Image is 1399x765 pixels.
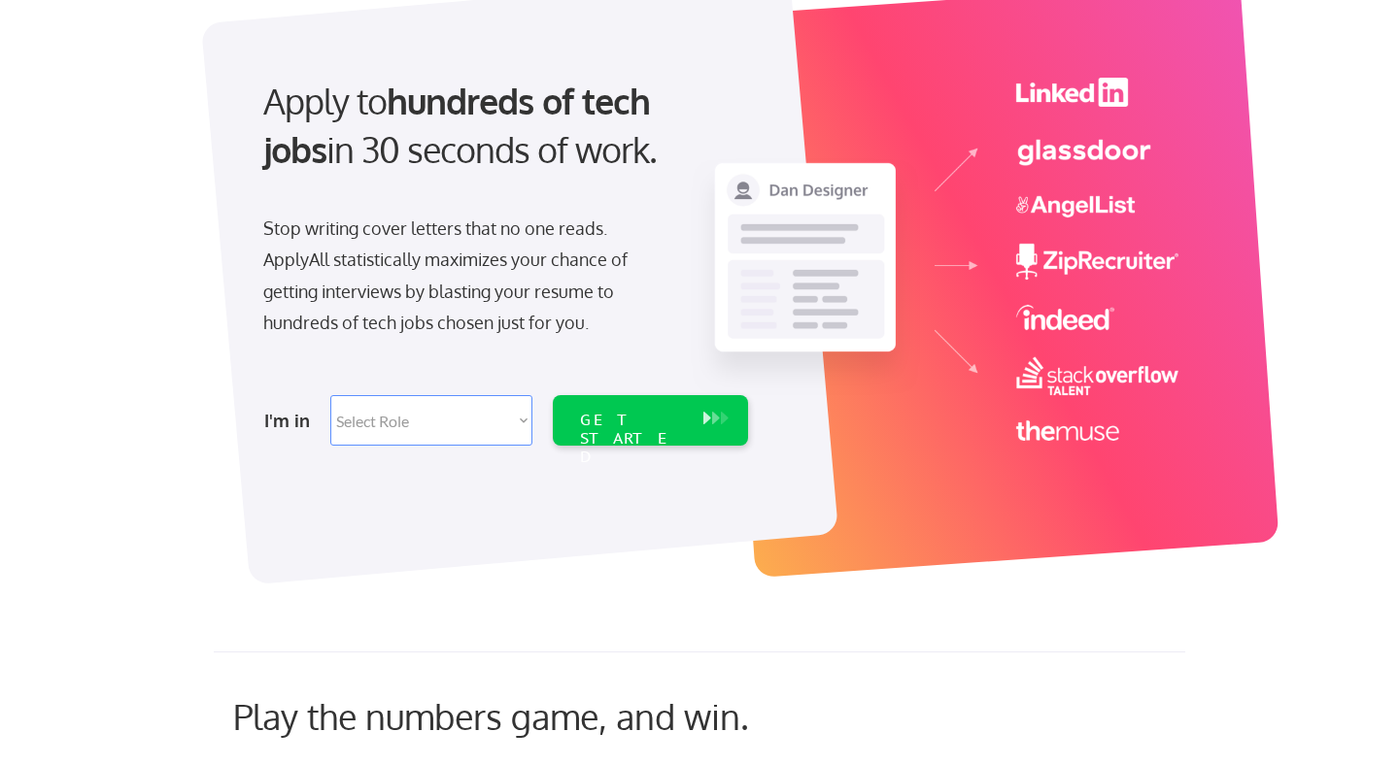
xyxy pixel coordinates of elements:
div: I'm in [264,405,319,436]
strong: hundreds of tech jobs [263,79,659,171]
div: Apply to in 30 seconds of work. [263,77,740,175]
div: GET STARTED [580,411,684,467]
div: Play the numbers game, and win. [233,695,836,737]
div: Stop writing cover letters that no one reads. ApplyAll statistically maximizes your chance of get... [263,213,663,339]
